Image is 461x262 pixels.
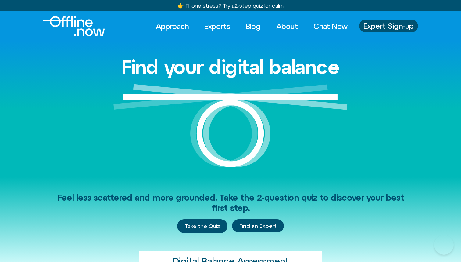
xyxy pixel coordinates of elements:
[234,2,263,9] u: 2-step quiz
[363,22,414,30] span: Expert Sign-up
[240,20,266,33] a: Blog
[43,16,95,36] div: Logo
[57,193,404,213] span: Feel less scattered and more grounded. Take the 2-question quiz to discover your best first step.
[184,223,220,230] span: Take the Quiz
[232,219,284,233] div: Find an Expert
[43,16,105,36] img: Offline.Now logo in white. Text of the words offline.now with a line going through the "O"
[177,2,284,9] a: 👉 Phone stress? Try a2-step quizfor calm
[150,20,194,33] a: Approach
[434,235,454,255] iframe: Botpress
[113,84,348,177] img: Graphic of a white circle with a white line balancing on top to represent balance.
[308,20,353,33] a: Chat Now
[150,20,353,33] nav: Menu
[359,20,418,32] a: Expert Sign-up
[199,20,236,33] a: Experts
[177,219,227,233] a: Take the Quiz
[271,20,303,33] a: About
[239,223,277,229] span: Find an Expert
[232,219,284,233] a: Find an Expert
[121,56,340,78] h1: Find your digital balance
